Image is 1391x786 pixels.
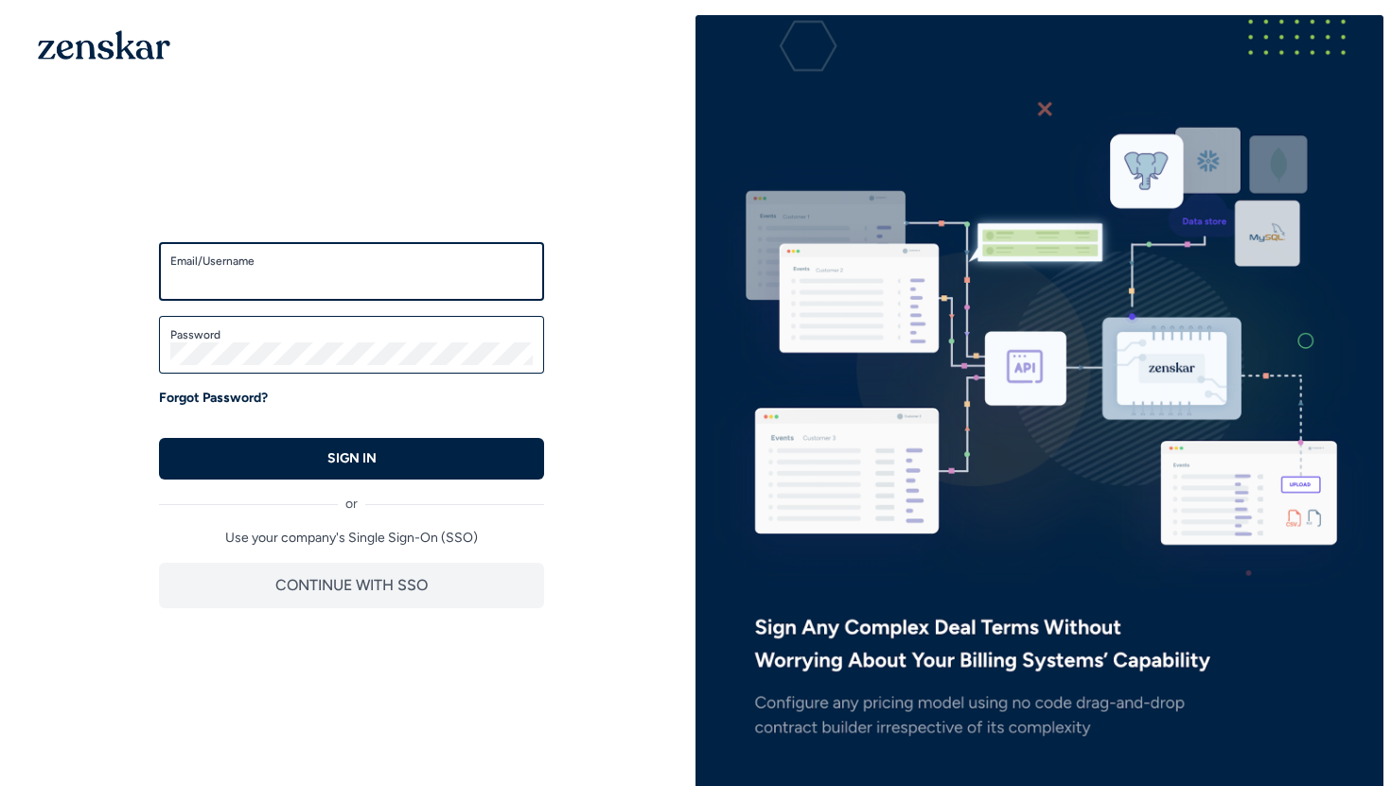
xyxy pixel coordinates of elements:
button: SIGN IN [159,438,544,480]
img: 1OGAJ2xQqyY4LXKgY66KYq0eOWRCkrZdAb3gUhuVAqdWPZE9SRJmCz+oDMSn4zDLXe31Ii730ItAGKgCKgCCgCikA4Av8PJUP... [38,30,170,60]
button: CONTINUE WITH SSO [159,563,544,608]
div: or [159,480,544,514]
p: Use your company's Single Sign-On (SSO) [159,529,544,548]
label: Email/Username [170,253,533,269]
label: Password [170,327,533,342]
a: Forgot Password? [159,389,268,408]
p: SIGN IN [327,449,377,468]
